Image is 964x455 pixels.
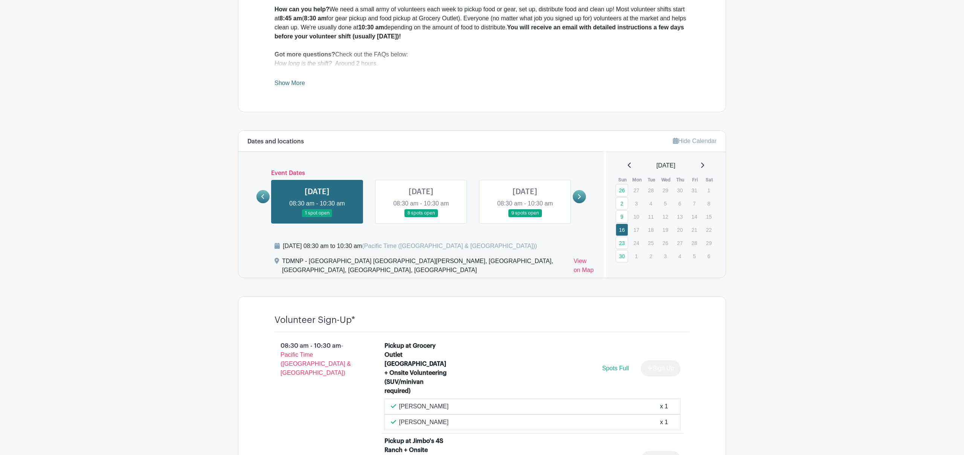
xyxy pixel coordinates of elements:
div: Pickup at Grocery Outlet [GEOGRAPHIC_DATA] + Onsite Volunteering (SUV/minivan required) [384,341,450,396]
a: 9 [616,210,628,223]
a: Show More [275,80,305,89]
p: 7 [688,198,700,209]
p: 31 [688,184,700,196]
a: 23 [616,237,628,249]
a: 2 [616,197,628,210]
strong: How can you help? [275,6,329,12]
em: How long is the shift? [275,60,332,67]
p: 27 [674,237,686,249]
strong: 8:30 am [304,15,326,21]
p: 10 [630,211,642,222]
a: 26 [616,184,628,196]
li: 8:45 am: Volunteer shifts to pickup food at the grocery store or set up onsite (8:30 a.m. for Gro... [281,68,689,77]
th: Mon [630,176,644,184]
p: 22 [703,224,715,236]
strong: You will receive an email with detailed instructions a few days before your volunteer shift (usua... [275,24,684,40]
p: 6 [703,250,715,262]
a: 30 [616,250,628,262]
th: Thu [673,176,688,184]
h6: Dates and locations [247,138,304,145]
p: 4 [645,198,657,209]
p: 4 [674,250,686,262]
a: Hide Calendar [673,138,717,144]
p: 29 [659,184,671,196]
p: 20 [674,224,686,236]
a: View on Map [574,257,595,278]
div: x 1 [660,402,668,411]
p: 25 [645,237,657,249]
p: 28 [688,237,700,249]
span: (Pacific Time ([GEOGRAPHIC_DATA] & [GEOGRAPHIC_DATA])) [362,243,537,249]
p: 8 [703,198,715,209]
p: [PERSON_NAME] [399,418,449,427]
div: Around 2 hours. [275,59,689,68]
div: x 1 [660,418,668,427]
span: Spots Full [602,365,629,371]
p: 6 [674,198,686,209]
p: 26 [659,237,671,249]
div: We need a small army of volunteers each week to pickup food or gear, set up, distribute food and ... [275,5,689,41]
a: 16 [616,224,628,236]
p: 15 [703,211,715,222]
th: Wed [659,176,673,184]
strong: 8:45 am [279,15,302,21]
p: 24 [630,237,642,249]
th: Tue [644,176,659,184]
p: 12 [659,211,671,222]
div: [DATE] 08:30 am to 10:30 am [283,242,537,251]
strong: 10:30 am [358,24,384,30]
p: 18 [645,224,657,236]
p: 11 [645,211,657,222]
h4: Volunteer Sign-Up* [275,315,355,326]
p: 30 [674,184,686,196]
p: 08:30 am - 10:30 am [262,338,372,380]
p: 21 [688,224,700,236]
span: [DATE] [656,161,675,170]
p: 1 [703,184,715,196]
th: Sat [702,176,717,184]
p: 1 [630,250,642,262]
p: 29 [703,237,715,249]
p: 3 [659,250,671,262]
th: Fri [688,176,702,184]
th: Sun [615,176,630,184]
p: 2 [645,250,657,262]
p: 28 [645,184,657,196]
p: 13 [674,211,686,222]
p: 14 [688,211,700,222]
p: 5 [659,198,671,209]
p: 19 [659,224,671,236]
p: 27 [630,184,642,196]
p: 17 [630,224,642,236]
p: [PERSON_NAME] [399,402,449,411]
h6: Event Dates [270,170,573,177]
strong: Got more questions? [275,51,335,58]
p: 5 [688,250,700,262]
div: TDMNP - [GEOGRAPHIC_DATA] [GEOGRAPHIC_DATA][PERSON_NAME], [GEOGRAPHIC_DATA], [GEOGRAPHIC_DATA], [... [282,257,567,278]
div: Check out the FAQs below: [275,50,689,59]
p: 3 [630,198,642,209]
